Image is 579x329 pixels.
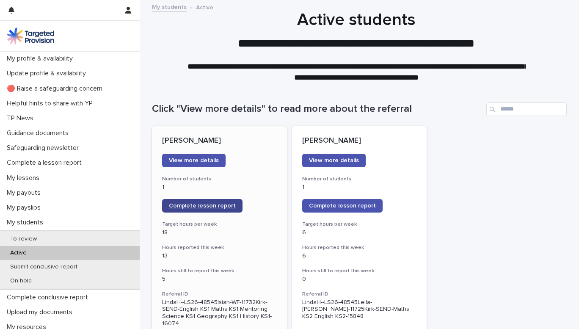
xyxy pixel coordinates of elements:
p: 6 [302,229,417,236]
span: Complete lesson report [169,203,236,209]
span: Complete lesson report [309,203,376,209]
p: Safeguarding newsletter [3,144,85,152]
p: 🔴 Raise a safeguarding concern [3,85,109,93]
p: Helpful hints to share with YP [3,100,99,108]
h3: Hours reported this week [162,244,277,251]
h3: Hours reported this week [302,244,417,251]
h3: Referral ID [162,291,277,298]
p: 0 [302,276,417,283]
h1: Active students [149,10,564,30]
p: 6 [302,252,417,260]
p: My payslips [3,204,47,212]
img: M5nRWzHhSzIhMunXDL62 [7,28,54,44]
p: Update profile & availability [3,69,93,77]
input: Search [486,102,567,116]
h3: Target hours per week [162,221,277,228]
p: On hold [3,277,39,285]
p: Active [3,249,33,257]
h3: Number of students [162,176,277,182]
p: LindaH--LS26-48545Isiah-WF-11732Kirk-SEND-English KS1 Maths KS1 Mentoring Science KS1 Geography K... [162,299,277,327]
p: Complete a lesson report [3,159,88,167]
p: 1 [302,184,417,191]
p: 1 [162,184,277,191]
p: 18 [162,229,277,236]
p: Complete conclusive report [3,293,95,301]
h3: Referral ID [302,291,417,298]
h3: Hours still to report this week [302,268,417,274]
p: Submit conclusive report [3,263,84,271]
a: Complete lesson report [302,199,383,213]
span: View more details [309,158,359,163]
h1: Click "View more details" to read more about the referral [152,103,483,115]
a: View more details [302,154,366,167]
p: TP News [3,114,40,122]
p: Upload my documents [3,308,79,316]
p: My payouts [3,189,47,197]
p: [PERSON_NAME] [302,136,417,146]
h3: Target hours per week [302,221,417,228]
p: [PERSON_NAME] [162,136,277,146]
p: Guidance documents [3,129,75,137]
p: 5 [162,276,277,283]
span: View more details [169,158,219,163]
p: My profile & availability [3,55,80,63]
a: My students [152,2,187,11]
p: LindaH--LS26-48545Leila-[PERSON_NAME]-11725Kirk-SEND-Maths KS2 English KS2-15848 [302,299,417,320]
p: Active [196,2,213,11]
p: To review [3,235,44,243]
a: View more details [162,154,226,167]
h3: Number of students [302,176,417,182]
a: Complete lesson report [162,199,243,213]
p: My lessons [3,174,46,182]
p: My students [3,218,50,227]
h3: Hours still to report this week [162,268,277,274]
p: 13 [162,252,277,260]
